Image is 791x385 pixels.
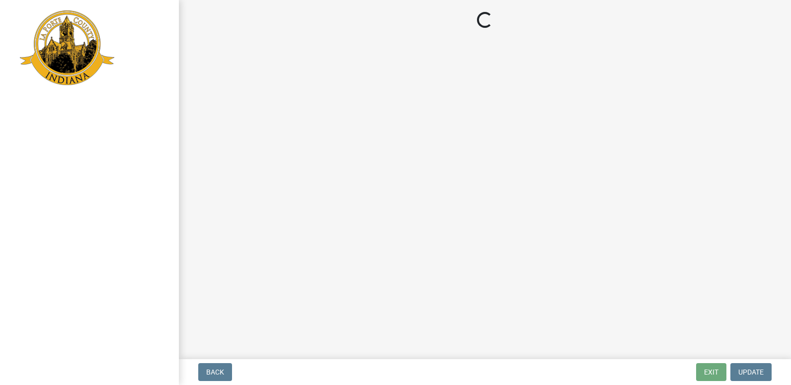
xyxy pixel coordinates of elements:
[730,363,772,381] button: Update
[738,368,764,376] span: Update
[20,10,114,85] img: La Porte County, Indiana
[696,363,726,381] button: Exit
[206,368,224,376] span: Back
[198,363,232,381] button: Back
